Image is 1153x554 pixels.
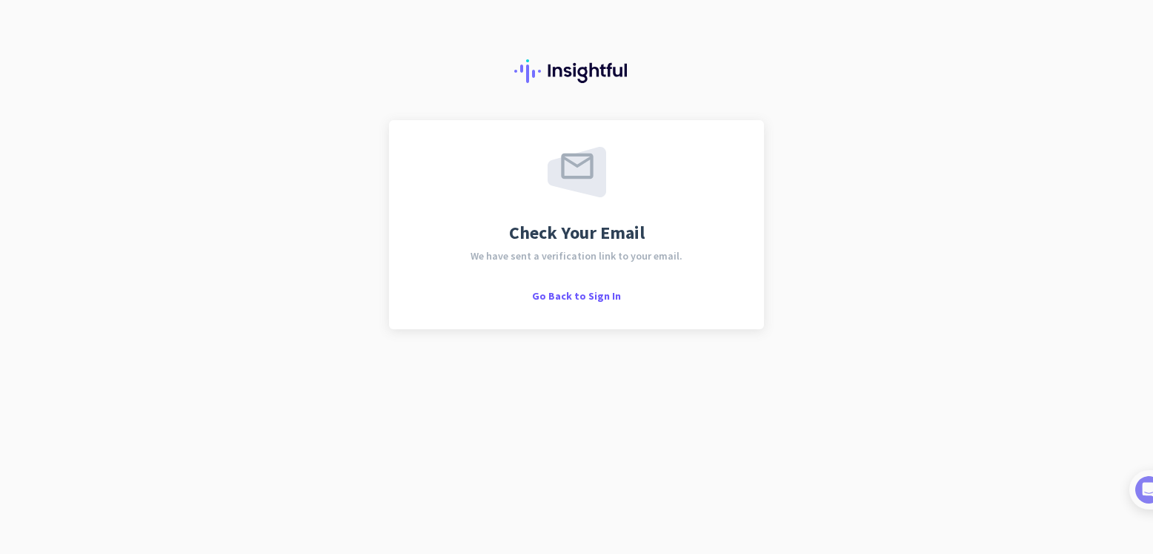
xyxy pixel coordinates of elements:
[471,251,682,261] span: We have sent a verification link to your email.
[509,224,645,242] span: Check Your Email
[532,289,621,303] span: Go Back to Sign In
[514,59,639,83] img: Insightful
[548,147,606,197] img: email-sent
